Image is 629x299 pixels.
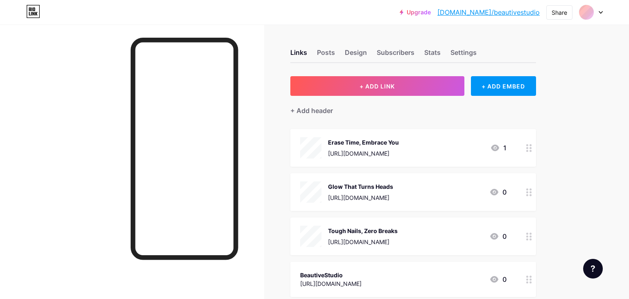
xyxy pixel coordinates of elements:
div: 0 [489,274,507,284]
div: + ADD EMBED [471,76,536,96]
div: Settings [450,48,477,62]
a: Upgrade [400,9,431,16]
div: [URL][DOMAIN_NAME] [300,279,362,288]
div: 0 [489,187,507,197]
div: + Add header [290,106,333,116]
div: 0 [489,231,507,241]
div: Share [552,8,567,17]
button: + ADD LINK [290,76,464,96]
div: Tough Nails, Zero Breaks [328,227,398,235]
span: + ADD LINK [360,83,395,90]
div: BeautiveStudio [300,271,362,279]
div: [URL][DOMAIN_NAME] [328,149,399,158]
div: Design [345,48,367,62]
div: Glow That Turns Heads [328,182,393,191]
a: [DOMAIN_NAME]/beautivestudio [437,7,540,17]
div: Erase Time, Embrace You [328,138,399,147]
div: Subscribers [377,48,414,62]
div: 1 [490,143,507,153]
div: Stats [424,48,441,62]
div: Posts [317,48,335,62]
div: Links [290,48,307,62]
div: [URL][DOMAIN_NAME] [328,238,398,246]
div: [URL][DOMAIN_NAME] [328,193,393,202]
